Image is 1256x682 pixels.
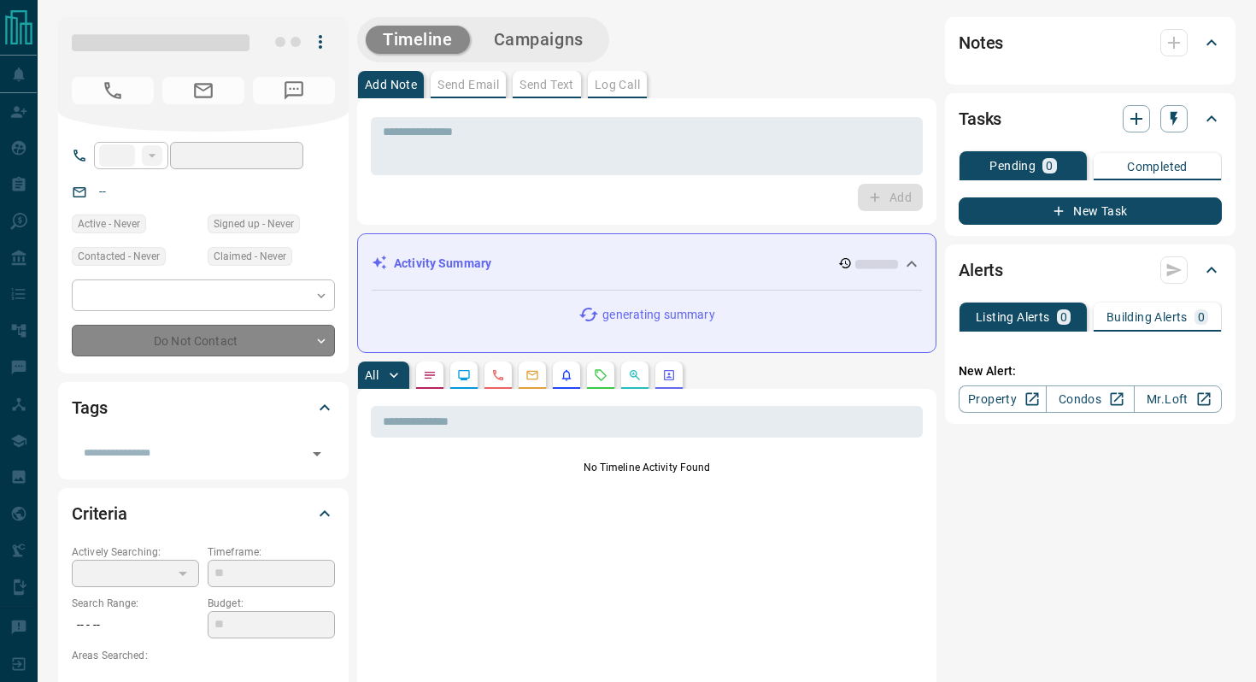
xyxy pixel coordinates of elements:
a: -- [99,185,106,198]
p: Timeframe: [208,544,335,560]
span: No Email [162,77,244,104]
a: Property [959,385,1047,413]
p: Completed [1127,161,1188,173]
div: Alerts [959,250,1222,291]
svg: Lead Browsing Activity [457,368,471,382]
span: No Number [253,77,335,104]
button: Campaigns [477,26,601,54]
div: Tasks [959,98,1222,139]
p: Areas Searched: [72,648,335,663]
p: Listing Alerts [976,311,1050,323]
p: 0 [1046,160,1053,172]
p: No Timeline Activity Found [371,460,923,475]
button: Open [305,442,329,466]
button: New Task [959,197,1222,225]
span: Active - Never [78,215,140,232]
p: Activity Summary [394,255,491,273]
h2: Tags [72,394,107,421]
p: Add Note [365,79,417,91]
p: generating summary [602,306,714,324]
h2: Tasks [959,105,1001,132]
button: Timeline [366,26,470,54]
h2: Notes [959,29,1003,56]
svg: Agent Actions [662,368,676,382]
p: 0 [1198,311,1205,323]
p: Search Range: [72,596,199,611]
p: Budget: [208,596,335,611]
p: Actively Searching: [72,544,199,560]
svg: Opportunities [628,368,642,382]
span: Signed up - Never [214,215,294,232]
div: Tags [72,387,335,428]
div: Activity Summary [372,248,922,279]
h2: Alerts [959,256,1003,284]
p: Pending [989,160,1036,172]
p: 0 [1060,311,1067,323]
svg: Calls [491,368,505,382]
p: Building Alerts [1106,311,1188,323]
span: No Number [72,77,154,104]
span: Contacted - Never [78,248,160,265]
span: Claimed - Never [214,248,286,265]
svg: Emails [525,368,539,382]
svg: Listing Alerts [560,368,573,382]
svg: Notes [423,368,437,382]
div: Criteria [72,493,335,534]
p: New Alert: [959,362,1222,380]
div: Notes [959,22,1222,63]
h2: Criteria [72,500,127,527]
div: Do Not Contact [72,325,335,356]
a: Condos [1046,385,1134,413]
p: -- - -- [72,611,199,639]
a: Mr.Loft [1134,385,1222,413]
p: All [365,369,379,381]
svg: Requests [594,368,607,382]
